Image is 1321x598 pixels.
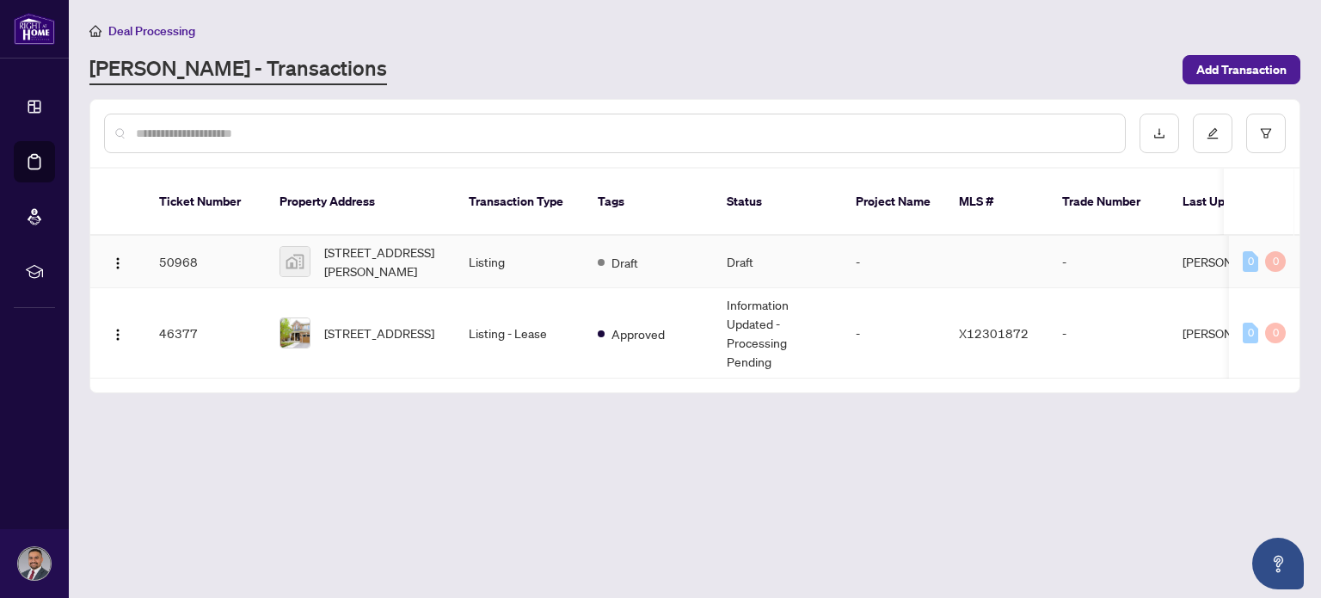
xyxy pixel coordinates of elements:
th: Transaction Type [455,169,584,236]
button: download [1140,114,1179,153]
span: edit [1207,127,1219,139]
div: 0 [1243,251,1258,272]
th: Property Address [266,169,455,236]
span: [STREET_ADDRESS][PERSON_NAME] [324,243,441,281]
button: filter [1246,114,1286,153]
th: MLS # [945,169,1048,236]
img: Logo [111,328,125,342]
td: - [842,288,945,379]
td: [PERSON_NAME] [1169,236,1298,288]
td: [PERSON_NAME] [1169,288,1298,379]
span: [STREET_ADDRESS] [324,324,434,342]
span: download [1153,127,1165,139]
th: Project Name [842,169,945,236]
td: 46377 [145,288,266,379]
div: 0 [1265,251,1286,272]
th: Last Updated By [1169,169,1298,236]
span: Approved [611,324,665,343]
td: - [842,236,945,288]
span: home [89,25,101,37]
td: Draft [713,236,842,288]
th: Status [713,169,842,236]
img: Logo [111,256,125,270]
button: Open asap [1252,538,1304,589]
th: Tags [584,169,713,236]
td: Listing [455,236,584,288]
span: filter [1260,127,1272,139]
td: - [1048,288,1169,379]
th: Trade Number [1048,169,1169,236]
button: Logo [104,319,132,347]
img: thumbnail-img [280,247,310,276]
span: Draft [611,253,638,272]
th: Ticket Number [145,169,266,236]
img: Profile Icon [18,547,51,580]
td: Information Updated - Processing Pending [713,288,842,379]
td: 50968 [145,236,266,288]
img: logo [14,13,55,45]
img: thumbnail-img [280,318,310,348]
button: Add Transaction [1183,55,1300,84]
span: Add Transaction [1196,56,1287,83]
div: 0 [1265,323,1286,343]
button: Logo [104,248,132,275]
td: Listing - Lease [455,288,584,379]
span: Deal Processing [108,23,195,39]
button: edit [1193,114,1232,153]
td: - [1048,236,1169,288]
a: [PERSON_NAME] - Transactions [89,54,387,85]
span: X12301872 [959,325,1029,341]
div: 0 [1243,323,1258,343]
